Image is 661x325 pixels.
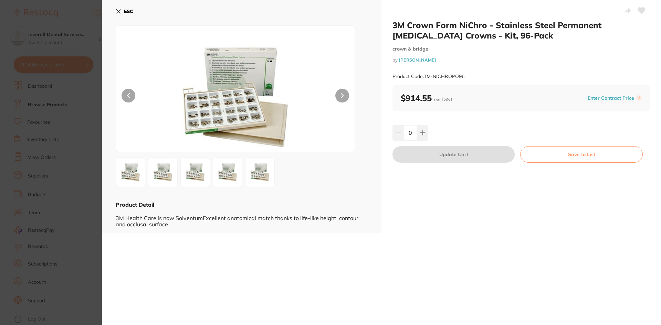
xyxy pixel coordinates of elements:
b: $914.55 [401,93,453,103]
small: Product Code: TM-NICHROPO96 [392,74,464,79]
small: crown & bridge [392,46,650,52]
img: T1BPOTZfMy5qcGc [183,160,208,185]
span: excl. GST [434,96,453,102]
img: T1BPOTZfNS5qcGc [248,160,272,185]
label: i [636,95,642,101]
img: T1BPOTZfMi5qcGc [150,160,175,185]
button: Save to List [520,146,643,163]
img: T1BPOTYuanBn [164,43,307,152]
img: T1BPOTYuanBn [118,160,143,185]
small: by [392,57,650,63]
button: Update Cart [392,146,515,163]
a: [PERSON_NAME] [399,57,436,63]
b: Product Detail [116,201,154,208]
div: 3M Health Care is now SolventumExcellent anatomical match thanks to life-like height, contour and... [116,208,368,227]
img: T1BPOTZfNC5qcGc [215,160,240,185]
button: ESC [116,6,133,17]
h2: 3M Crown Form NiChro - Stainless Steel Permanent [MEDICAL_DATA] Crowns - Kit, 96-Pack [392,20,650,41]
button: Enter Contract Price [586,95,636,101]
b: ESC [124,8,133,14]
